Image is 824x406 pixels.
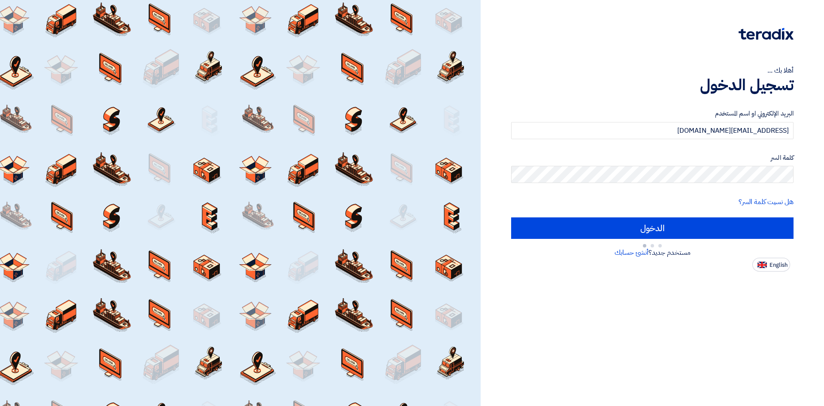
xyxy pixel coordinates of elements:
button: English [752,258,790,272]
a: أنشئ حسابك [615,247,648,258]
div: أهلا بك ... [511,65,794,76]
label: البريد الإلكتروني او اسم المستخدم [511,109,794,119]
span: English [769,262,788,268]
label: كلمة السر [511,153,794,163]
input: الدخول [511,217,794,239]
img: Teradix logo [739,28,794,40]
a: هل نسيت كلمة السر؟ [739,197,794,207]
div: مستخدم جديد؟ [511,247,794,258]
h1: تسجيل الدخول [511,76,794,95]
img: en-US.png [757,262,767,268]
input: أدخل بريد العمل الإلكتروني او اسم المستخدم الخاص بك ... [511,122,794,139]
